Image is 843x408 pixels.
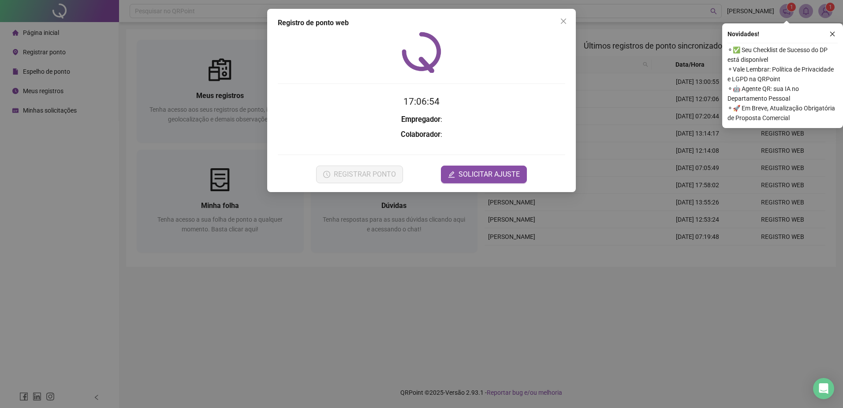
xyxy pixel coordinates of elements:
span: ⚬ 🤖 Agente QR: sua IA no Departamento Pessoal [727,84,838,103]
button: REGISTRAR PONTO [316,166,403,183]
span: ⚬ 🚀 Em Breve, Atualização Obrigatória de Proposta Comercial [727,103,838,123]
span: ⚬ ✅ Seu Checklist de Sucesso do DP está disponível [727,45,838,64]
span: close [829,31,836,37]
span: close [560,18,567,25]
strong: Colaborador [401,130,440,139]
h3: : [278,114,565,125]
div: Registro de ponto web [278,18,565,28]
time: 17:06:54 [403,96,440,107]
span: edit [448,171,455,178]
h3: : [278,129,565,140]
img: QRPoint [402,32,441,73]
div: Open Intercom Messenger [813,378,834,399]
span: Novidades ! [727,29,759,39]
button: Close [556,14,571,28]
strong: Empregador [401,115,440,124]
span: ⚬ Vale Lembrar: Política de Privacidade e LGPD na QRPoint [727,64,838,84]
button: editSOLICITAR AJUSTE [441,166,527,183]
span: SOLICITAR AJUSTE [459,169,520,180]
